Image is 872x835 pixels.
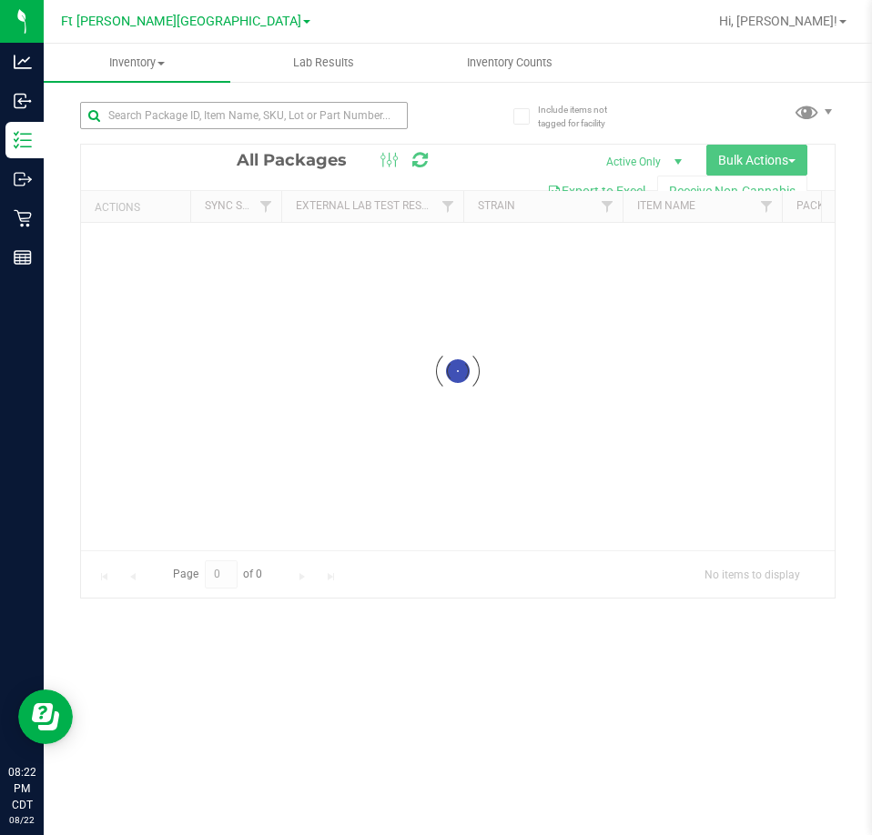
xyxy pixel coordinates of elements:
[44,44,230,82] a: Inventory
[14,248,32,267] inline-svg: Reports
[18,689,73,744] iframe: Resource center
[417,44,603,82] a: Inventory Counts
[14,92,32,110] inline-svg: Inbound
[8,813,35,827] p: 08/22
[269,55,379,71] span: Lab Results
[442,55,577,71] span: Inventory Counts
[44,55,230,71] span: Inventory
[8,764,35,813] p: 08:22 PM CDT
[14,170,32,188] inline-svg: Outbound
[14,209,32,227] inline-svg: Retail
[719,14,837,28] span: Hi, [PERSON_NAME]!
[230,44,417,82] a: Lab Results
[61,14,301,29] span: Ft [PERSON_NAME][GEOGRAPHIC_DATA]
[14,53,32,71] inline-svg: Analytics
[80,102,408,129] input: Search Package ID, Item Name, SKU, Lot or Part Number...
[14,131,32,149] inline-svg: Inventory
[538,103,629,130] span: Include items not tagged for facility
